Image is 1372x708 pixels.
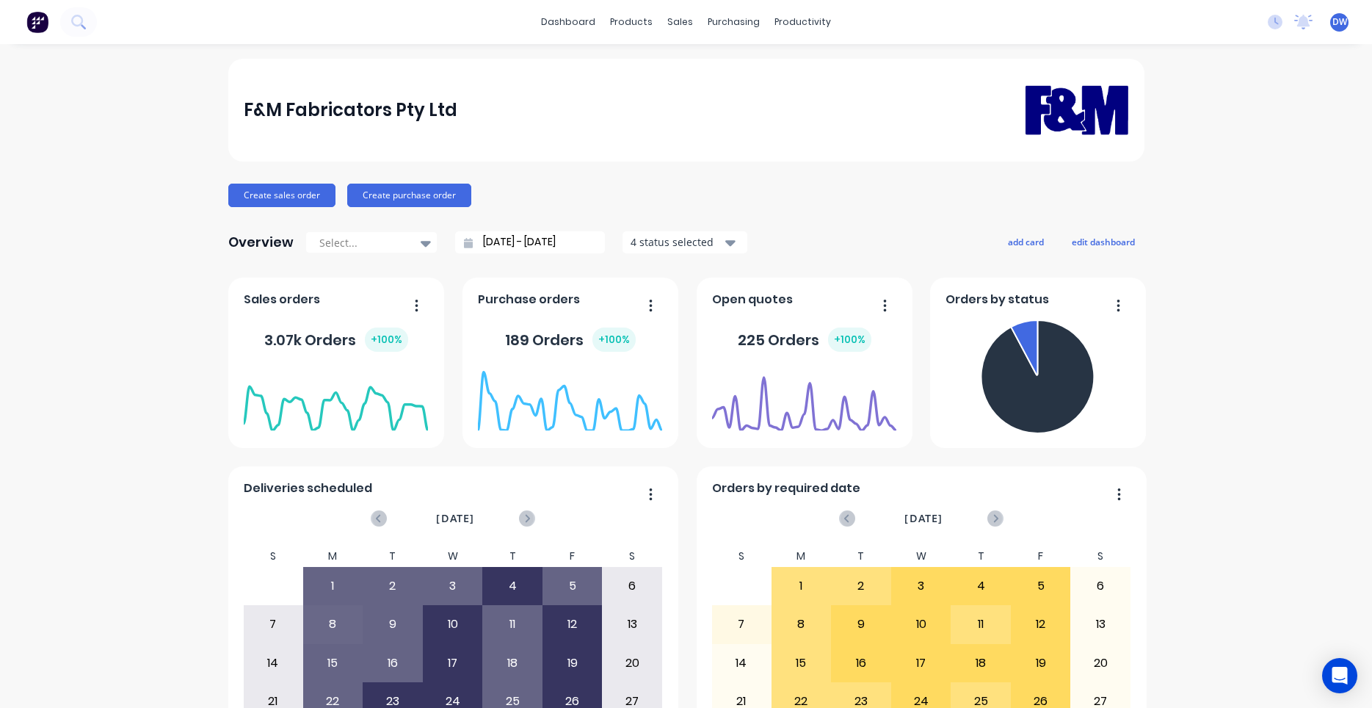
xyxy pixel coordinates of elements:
[347,184,471,207] button: Create purchase order
[304,645,363,682] div: 15
[603,11,660,33] div: products
[1070,546,1130,567] div: S
[244,291,320,308] span: Sales orders
[998,232,1053,251] button: add card
[1071,645,1130,682] div: 20
[304,568,363,604] div: 1
[424,568,482,604] div: 3
[592,328,636,352] div: + 100 %
[1322,658,1357,693] div: Open Intercom Messenger
[1071,606,1130,643] div: 13
[945,291,1049,308] span: Orders by status
[892,645,951,682] div: 17
[892,568,951,604] div: 3
[772,568,831,604] div: 1
[1062,232,1144,251] button: edit dashboard
[543,568,602,604] div: 5
[772,546,832,567] div: M
[832,645,890,682] div: 16
[772,606,831,643] div: 8
[828,328,871,352] div: + 100 %
[423,546,483,567] div: W
[228,184,335,207] button: Create sales order
[543,606,602,643] div: 12
[832,606,890,643] div: 9
[711,546,772,567] div: S
[603,606,661,643] div: 13
[424,606,482,643] div: 10
[478,291,580,308] span: Purchase orders
[767,11,838,33] div: productivity
[363,546,423,567] div: T
[660,11,700,33] div: sales
[228,228,294,257] div: Overview
[603,645,661,682] div: 20
[505,328,636,352] div: 189 Orders
[244,606,302,643] div: 7
[483,645,542,682] div: 18
[534,11,603,33] a: dashboard
[712,645,771,682] div: 14
[631,234,723,250] div: 4 status selected
[244,645,302,682] div: 14
[904,510,943,527] span: [DATE]
[602,546,662,567] div: S
[1012,606,1070,643] div: 12
[304,606,363,643] div: 8
[832,568,890,604] div: 2
[26,11,48,33] img: Factory
[424,645,482,682] div: 17
[831,546,891,567] div: T
[243,546,303,567] div: S
[244,95,457,125] div: F&M Fabricators Pty Ltd
[483,606,542,643] div: 11
[623,231,747,253] button: 4 status selected
[1011,546,1071,567] div: F
[1332,15,1347,29] span: DW
[483,568,542,604] div: 4
[303,546,363,567] div: M
[772,645,831,682] div: 15
[892,606,951,643] div: 10
[543,645,602,682] div: 19
[1071,568,1130,604] div: 6
[436,510,474,527] span: [DATE]
[363,606,422,643] div: 9
[700,11,767,33] div: purchasing
[951,546,1011,567] div: T
[264,328,408,352] div: 3.07k Orders
[1026,64,1128,156] img: F&M Fabricators Pty Ltd
[365,328,408,352] div: + 100 %
[891,546,951,567] div: W
[482,546,542,567] div: T
[363,568,422,604] div: 2
[951,645,1010,682] div: 18
[712,606,771,643] div: 7
[542,546,603,567] div: F
[603,568,661,604] div: 6
[951,568,1010,604] div: 4
[1012,568,1070,604] div: 5
[363,645,422,682] div: 16
[712,291,793,308] span: Open quotes
[951,606,1010,643] div: 11
[738,328,871,352] div: 225 Orders
[1012,645,1070,682] div: 19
